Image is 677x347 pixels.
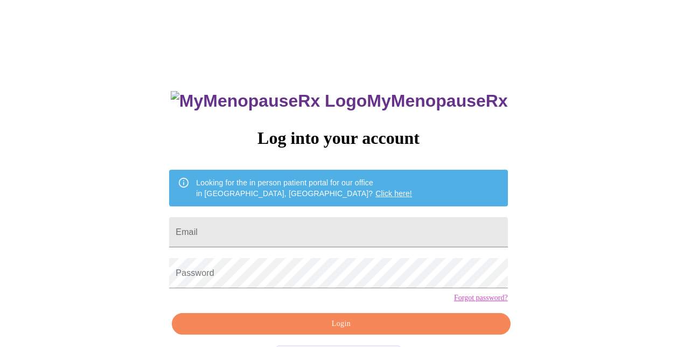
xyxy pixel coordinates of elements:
[171,91,367,111] img: MyMenopauseRx Logo
[169,128,507,148] h3: Log into your account
[171,91,508,111] h3: MyMenopauseRx
[184,317,498,331] span: Login
[454,294,508,302] a: Forgot password?
[375,189,412,198] a: Click here!
[196,173,412,203] div: Looking for the in person patient portal for our office in [GEOGRAPHIC_DATA], [GEOGRAPHIC_DATA]?
[172,313,510,335] button: Login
